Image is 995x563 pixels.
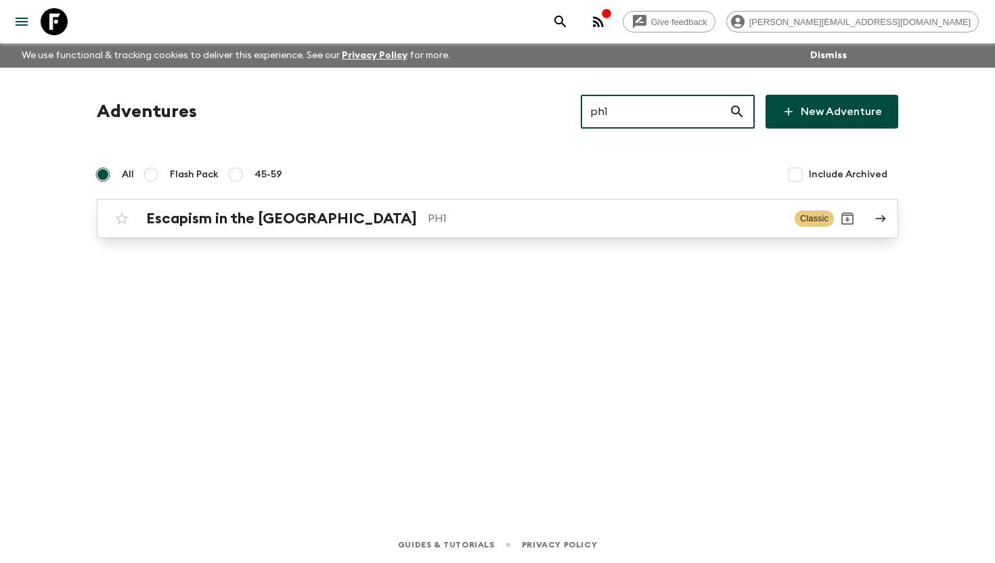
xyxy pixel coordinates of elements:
p: We use functional & tracking cookies to deliver this experience. See our for more. [16,43,456,68]
a: Give feedback [623,11,715,32]
span: Classic [795,210,834,227]
span: [PERSON_NAME][EMAIL_ADDRESS][DOMAIN_NAME] [742,17,978,27]
a: Privacy Policy [522,537,597,552]
div: [PERSON_NAME][EMAIL_ADDRESS][DOMAIN_NAME] [726,11,979,32]
button: search adventures [547,8,574,35]
span: Flash Pack [170,168,219,181]
span: Give feedback [644,17,715,27]
a: Escapism in the [GEOGRAPHIC_DATA]PH1ClassicArchive [97,199,898,238]
button: Dismiss [807,46,850,65]
a: Guides & Tutorials [398,537,495,552]
h1: Adventures [97,98,197,125]
a: Privacy Policy [342,51,407,60]
button: Archive [834,205,861,232]
span: All [122,168,134,181]
span: 45-59 [255,168,282,181]
input: e.g. AR1, Argentina [581,93,729,131]
a: New Adventure [766,95,898,129]
p: PH1 [428,210,784,227]
span: Include Archived [809,168,887,181]
button: menu [8,8,35,35]
h2: Escapism in the [GEOGRAPHIC_DATA] [146,210,417,227]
